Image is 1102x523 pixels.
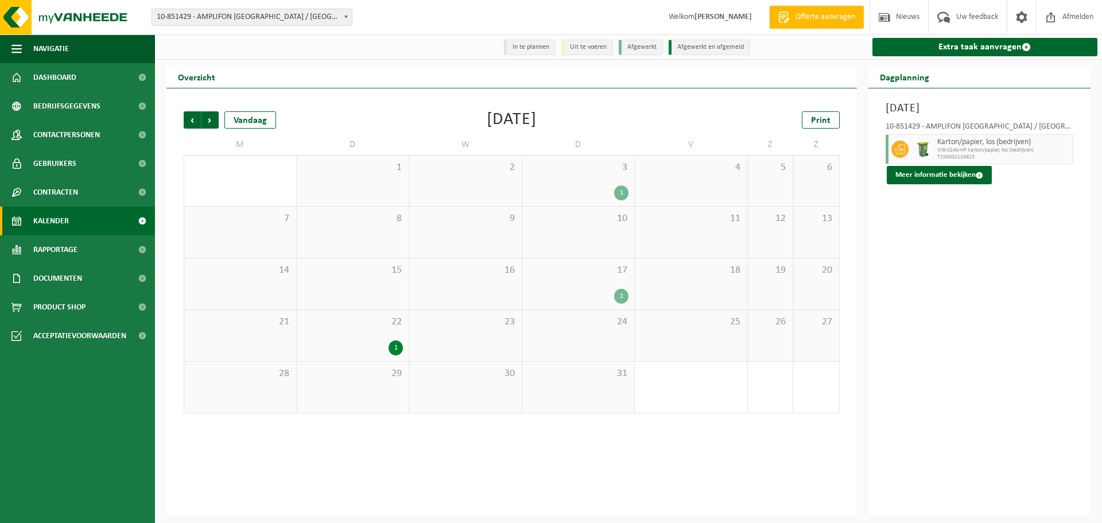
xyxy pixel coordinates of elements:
[886,123,1074,134] div: 10-851429 - AMPLIFON [GEOGRAPHIC_DATA] / [GEOGRAPHIC_DATA] - [GEOGRAPHIC_DATA]
[769,6,864,29] a: Offerte aanvragen
[802,111,840,129] a: Print
[793,11,858,23] span: Offerte aanvragen
[754,212,787,225] span: 12
[389,340,403,355] div: 1
[799,264,833,277] span: 20
[302,161,403,174] span: 1
[872,38,1098,56] a: Extra taak aanvragen
[669,40,750,55] li: Afgewerkt en afgemeld
[641,264,742,277] span: 18
[302,316,403,328] span: 22
[799,161,833,174] span: 6
[152,9,352,26] span: 10-851429 - AMPLIFON BELGIUM / LEUVEN - LEUVEN
[184,111,201,129] span: Vorige
[297,134,410,155] td: D
[224,111,276,129] div: Vandaag
[201,111,219,129] span: Volgende
[504,40,556,55] li: In te plannen
[914,141,932,158] img: WB-0240-HPE-GN-50
[528,264,629,277] span: 17
[33,34,69,63] span: Navigatie
[937,138,1070,147] span: Karton/papier, los (bedrijven)
[528,367,629,380] span: 31
[415,264,516,277] span: 16
[33,321,126,350] span: Acceptatievoorwaarden
[152,9,352,25] span: 10-851429 - AMPLIFON BELGIUM / LEUVEN - LEUVEN
[937,147,1070,154] span: WB-0240-HP karton/papier, los (bedrijven)
[887,166,992,184] button: Meer informatie bekijken
[799,212,833,225] span: 13
[528,161,629,174] span: 3
[754,161,787,174] span: 5
[302,212,403,225] span: 8
[487,111,537,129] div: [DATE]
[937,154,1070,161] span: T250002116823
[886,100,1074,117] h3: [DATE]
[415,212,516,225] span: 9
[302,367,403,380] span: 29
[409,134,522,155] td: W
[528,316,629,328] span: 24
[190,316,290,328] span: 21
[302,264,403,277] span: 15
[415,367,516,380] span: 30
[641,316,742,328] span: 25
[166,65,227,88] h2: Overzicht
[190,212,290,225] span: 7
[561,40,613,55] li: Uit te voeren
[190,367,290,380] span: 28
[641,161,742,174] span: 4
[33,63,76,92] span: Dashboard
[33,235,77,264] span: Rapportage
[799,316,833,328] span: 27
[754,316,787,328] span: 26
[614,289,628,304] div: 1
[811,116,831,125] span: Print
[868,65,941,88] h2: Dagplanning
[33,178,78,207] span: Contracten
[619,40,663,55] li: Afgewerkt
[528,212,629,225] span: 10
[641,212,742,225] span: 11
[793,134,839,155] td: Z
[33,207,69,235] span: Kalender
[190,264,290,277] span: 14
[415,161,516,174] span: 2
[33,121,100,149] span: Contactpersonen
[33,293,86,321] span: Product Shop
[694,13,752,21] strong: [PERSON_NAME]
[754,264,787,277] span: 19
[522,134,635,155] td: D
[415,316,516,328] span: 23
[33,264,82,293] span: Documenten
[33,92,100,121] span: Bedrijfsgegevens
[33,149,76,178] span: Gebruikers
[184,134,297,155] td: M
[748,134,794,155] td: Z
[614,185,628,200] div: 1
[635,134,748,155] td: V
